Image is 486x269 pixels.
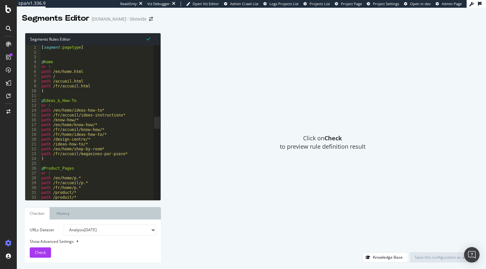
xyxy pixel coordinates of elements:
span: Open Viz Editor [193,1,219,6]
a: Knowledge Base [363,254,408,260]
button: Knowledge Base [363,252,408,263]
button: Check [30,247,51,258]
div: 7 [25,74,40,79]
span: Check [35,250,46,255]
div: 33 [25,200,40,205]
div: 6 [25,69,40,74]
div: Open Intercom Messenger [464,247,480,263]
a: Open in dev [404,1,431,6]
div: Show Advanced Settings [25,239,151,244]
button: Save this configuration as active [410,252,478,263]
div: 27 [25,171,40,176]
span: Open in dev [410,1,431,6]
span: Syntax is valid [146,36,150,42]
div: 15 [25,113,40,118]
span: Project Settings [373,1,399,6]
div: 22 [25,147,40,152]
div: 5 [25,65,40,69]
div: 26 [25,166,40,171]
div: arrow-right-arrow-left [149,17,153,21]
div: 10 [25,89,40,94]
div: Save this configuration as active [415,254,473,260]
span: Click on to preview rule definition result [280,134,365,151]
div: 12 [25,98,40,103]
div: 30 [25,185,40,190]
div: ReadOnly: [120,1,138,6]
strong: Check [324,134,342,142]
span: Admin Crawl List [230,1,259,6]
div: 2 [25,50,40,55]
div: 13 [25,103,40,108]
div: 25 [25,161,40,166]
div: 23 [25,152,40,156]
div: 24 [25,156,40,161]
a: History [51,207,75,220]
div: 28 [25,176,40,181]
div: 9 [25,84,40,89]
label: URLs Dataset [25,224,59,235]
div: 29 [25,181,40,185]
a: Projects List [303,1,330,6]
a: Logs Projects List [263,1,299,6]
div: Viz Debugger: [147,1,171,6]
div: 4 [25,60,40,65]
div: 1 [25,45,40,50]
div: 19 [25,132,40,137]
a: Project Page [335,1,362,6]
span: Project Page [341,1,362,6]
a: Open Viz Editor [186,1,219,6]
div: Segments Rules Editor [25,33,161,45]
a: Checker [25,207,50,220]
div: Segments Editor [22,13,89,24]
span: Logs Projects List [269,1,299,6]
a: Project Settings [367,1,399,6]
div: 31 [25,190,40,195]
span: Projects List [310,1,330,6]
span: Admin Page [442,1,462,6]
div: 14 [25,108,40,113]
div: 17 [25,123,40,127]
div: 11 [25,94,40,98]
div: 16 [25,118,40,123]
div: 32 [25,195,40,200]
div: 18 [25,127,40,132]
div: 8 [25,79,40,84]
div: 20 [25,137,40,142]
div: 3 [25,55,40,60]
div: Knowledge Base [373,254,403,260]
a: Admin Page [436,1,462,6]
div: [DOMAIN_NAME] - Sitewide [92,16,146,22]
div: 21 [25,142,40,147]
a: Admin Crawl List [224,1,259,6]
